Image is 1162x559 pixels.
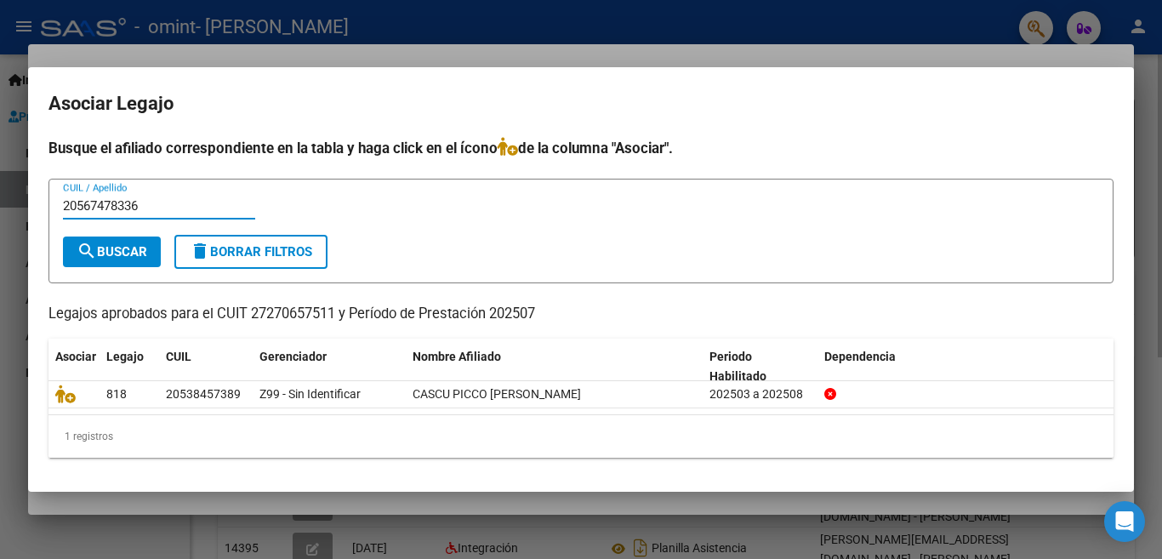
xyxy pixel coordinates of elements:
[48,415,1114,458] div: 1 registros
[817,339,1114,395] datatable-header-cell: Dependencia
[174,235,328,269] button: Borrar Filtros
[190,244,312,260] span: Borrar Filtros
[159,339,253,395] datatable-header-cell: CUIL
[406,339,703,395] datatable-header-cell: Nombre Afiliado
[63,237,161,267] button: Buscar
[253,339,406,395] datatable-header-cell: Gerenciador
[413,387,581,401] span: CASCU PICCO ALVARO FABIAN
[48,339,100,395] datatable-header-cell: Asociar
[106,387,127,401] span: 818
[166,385,241,404] div: 20538457389
[709,350,766,383] span: Periodo Habilitado
[703,339,817,395] datatable-header-cell: Periodo Habilitado
[55,350,96,363] span: Asociar
[259,387,361,401] span: Z99 - Sin Identificar
[166,350,191,363] span: CUIL
[77,244,147,260] span: Buscar
[413,350,501,363] span: Nombre Afiliado
[824,350,896,363] span: Dependencia
[1104,501,1145,542] div: Open Intercom Messenger
[48,304,1114,325] p: Legajos aprobados para el CUIT 27270657511 y Período de Prestación 202507
[190,241,210,261] mat-icon: delete
[106,350,144,363] span: Legajo
[77,241,97,261] mat-icon: search
[100,339,159,395] datatable-header-cell: Legajo
[259,350,327,363] span: Gerenciador
[709,385,811,404] div: 202503 a 202508
[48,137,1114,159] h4: Busque el afiliado correspondiente en la tabla y haga click en el ícono de la columna "Asociar".
[48,88,1114,120] h2: Asociar Legajo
